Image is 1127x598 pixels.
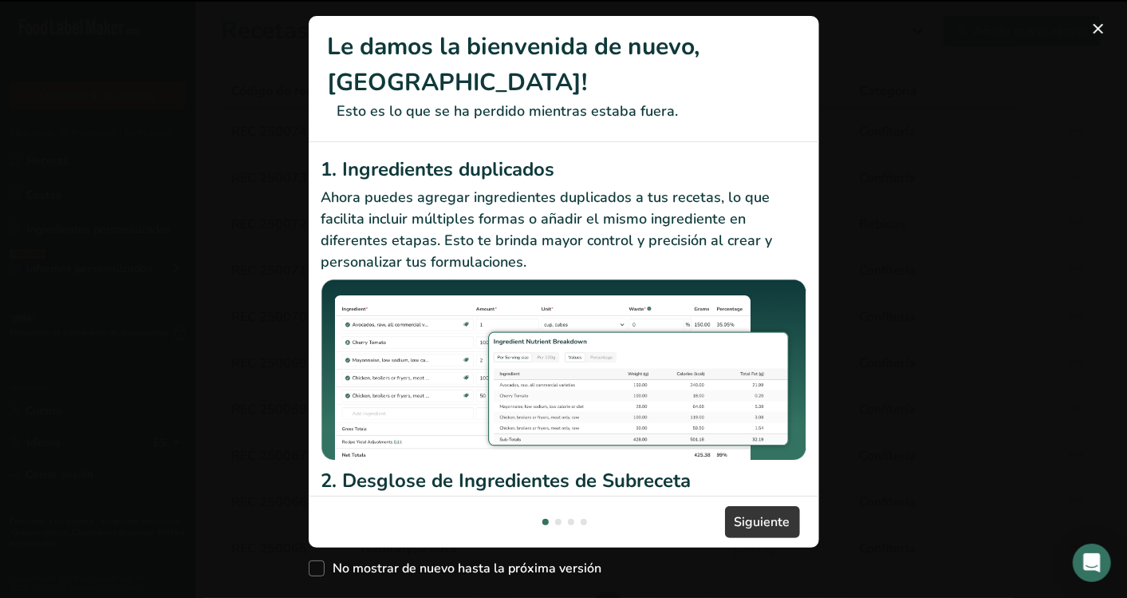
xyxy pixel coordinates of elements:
[1073,544,1111,582] div: Open Intercom Messenger
[321,187,806,273] p: Ahora puedes agregar ingredientes duplicados a tus recetas, lo que facilita incluir múltiples for...
[321,155,806,184] h2: 1. Ingredientes duplicados
[735,513,790,532] span: Siguiente
[321,279,806,461] img: Ingredientes duplicados
[725,506,800,538] button: Siguiente
[325,560,602,576] span: No mostrar de nuevo hasta la próxima versión
[328,29,800,101] h1: Le damos la bienvenida de nuevo, [GEOGRAPHIC_DATA]!
[328,101,800,122] p: Esto es lo que se ha perdido mientras estaba fuera.
[321,466,806,495] h2: 2. Desglose de Ingredientes de Subreceta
